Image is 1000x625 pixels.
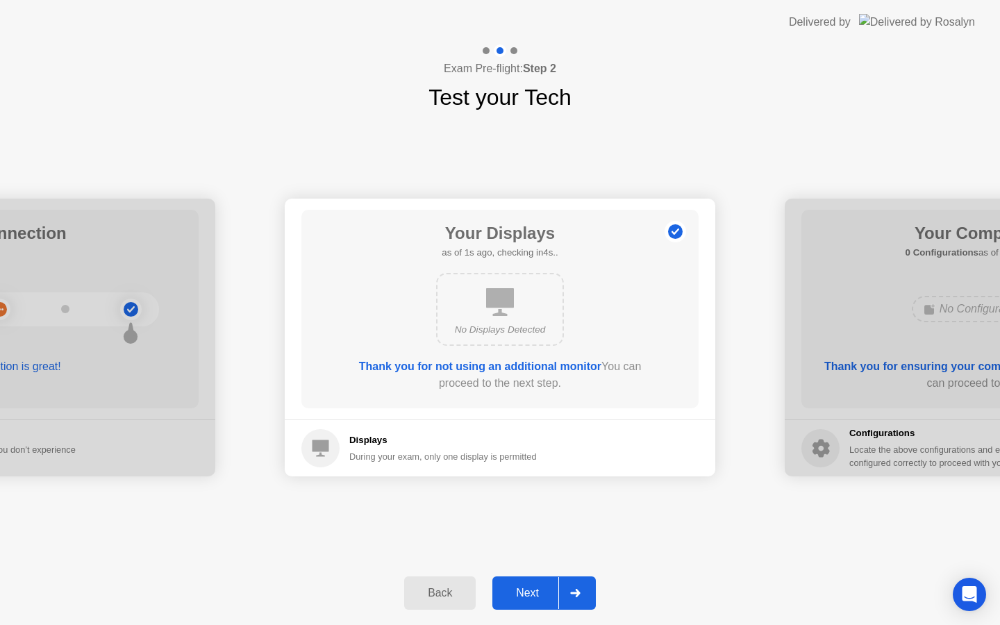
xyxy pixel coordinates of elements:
[497,587,558,599] div: Next
[523,62,556,74] b: Step 2
[404,576,476,610] button: Back
[953,578,986,611] div: Open Intercom Messenger
[408,587,472,599] div: Back
[341,358,659,392] div: You can proceed to the next step.
[349,450,537,463] div: During your exam, only one display is permitted
[492,576,596,610] button: Next
[442,246,558,260] h5: as of 1s ago, checking in4s..
[789,14,851,31] div: Delivered by
[859,14,975,30] img: Delivered by Rosalyn
[359,360,601,372] b: Thank you for not using an additional monitor
[442,221,558,246] h1: Your Displays
[444,60,556,77] h4: Exam Pre-flight:
[428,81,572,114] h1: Test your Tech
[449,323,551,337] div: No Displays Detected
[349,433,537,447] h5: Displays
